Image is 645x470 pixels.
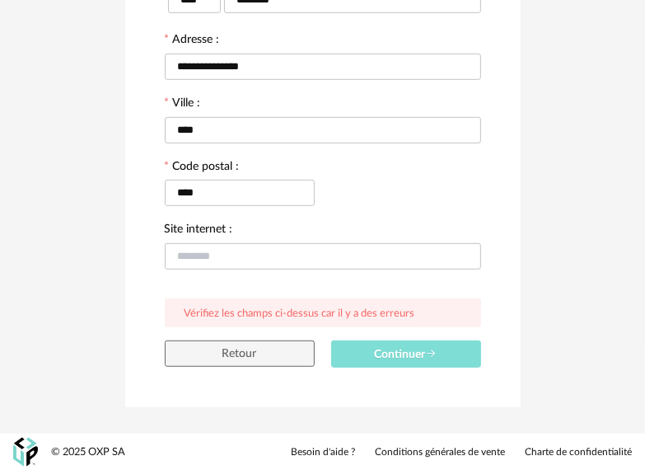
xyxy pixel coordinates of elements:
[375,446,505,459] a: Conditions générales de vente
[375,349,437,360] span: Continuer
[165,34,220,49] label: Adresse :
[331,341,481,368] button: Continuer
[165,223,233,238] label: Site internet :
[291,446,355,459] a: Besoin d'aide ?
[13,438,38,467] img: OXP
[525,446,632,459] a: Charte de confidentialité
[165,341,315,367] button: Retour
[165,161,240,176] label: Code postal :
[51,445,125,459] div: © 2025 OXP SA
[185,308,415,319] span: Vérifiez les champs ci-dessus car il y a des erreurs
[222,348,257,360] span: Retour
[165,97,201,112] label: Ville :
